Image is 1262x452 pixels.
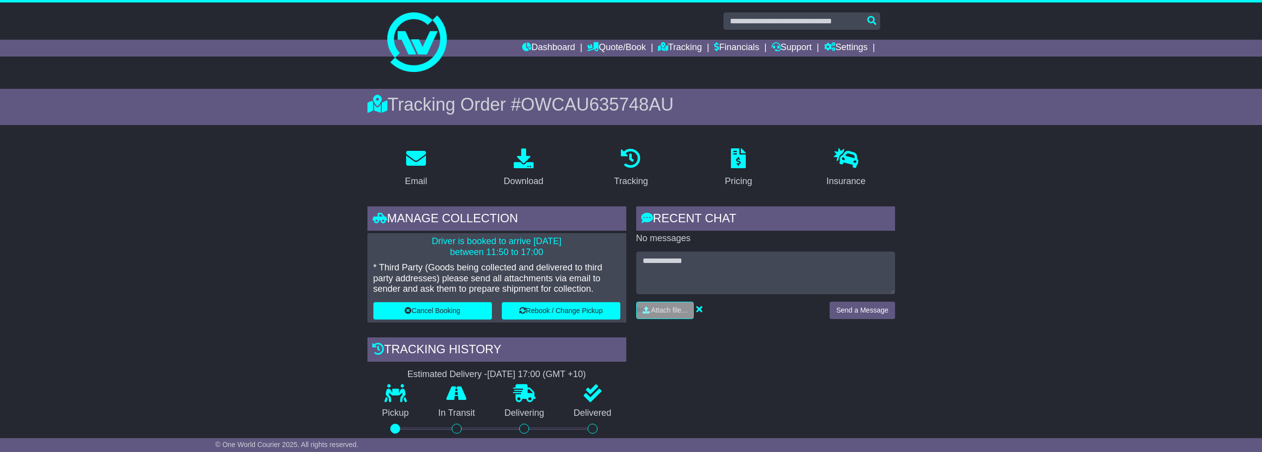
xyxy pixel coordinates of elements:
a: Support [772,40,812,57]
a: Email [398,145,433,192]
div: Tracking history [367,337,626,364]
div: Tracking [614,175,648,188]
p: Pickup [367,408,424,419]
div: Tracking Order # [367,94,895,115]
a: Dashboard [522,40,575,57]
p: In Transit [423,408,490,419]
a: Financials [714,40,759,57]
button: Send a Message [830,302,895,319]
p: Delivering [490,408,559,419]
a: Settings [824,40,868,57]
span: © One World Courier 2025. All rights reserved. [215,441,359,449]
div: [DATE] 17:00 (GMT +10) [487,369,586,380]
p: Delivered [559,408,626,419]
div: Pricing [725,175,752,188]
p: * Third Party (Goods being collected and delivered to third party addresses) please send all atta... [373,262,620,295]
button: Cancel Booking [373,302,492,320]
p: No messages [636,233,895,244]
button: Rebook / Change Pickup [502,302,620,320]
a: Download [497,145,550,192]
div: RECENT CHAT [636,206,895,233]
div: Download [504,175,543,188]
p: Driver is booked to arrive [DATE] between 11:50 to 17:00 [373,236,620,258]
div: Insurance [827,175,866,188]
span: OWCAU635748AU [521,94,673,115]
div: Manage collection [367,206,626,233]
a: Tracking [658,40,702,57]
a: Pricing [719,145,759,192]
div: Email [405,175,427,188]
a: Insurance [820,145,872,192]
div: Estimated Delivery - [367,369,626,380]
a: Quote/Book [587,40,646,57]
a: Tracking [607,145,654,192]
